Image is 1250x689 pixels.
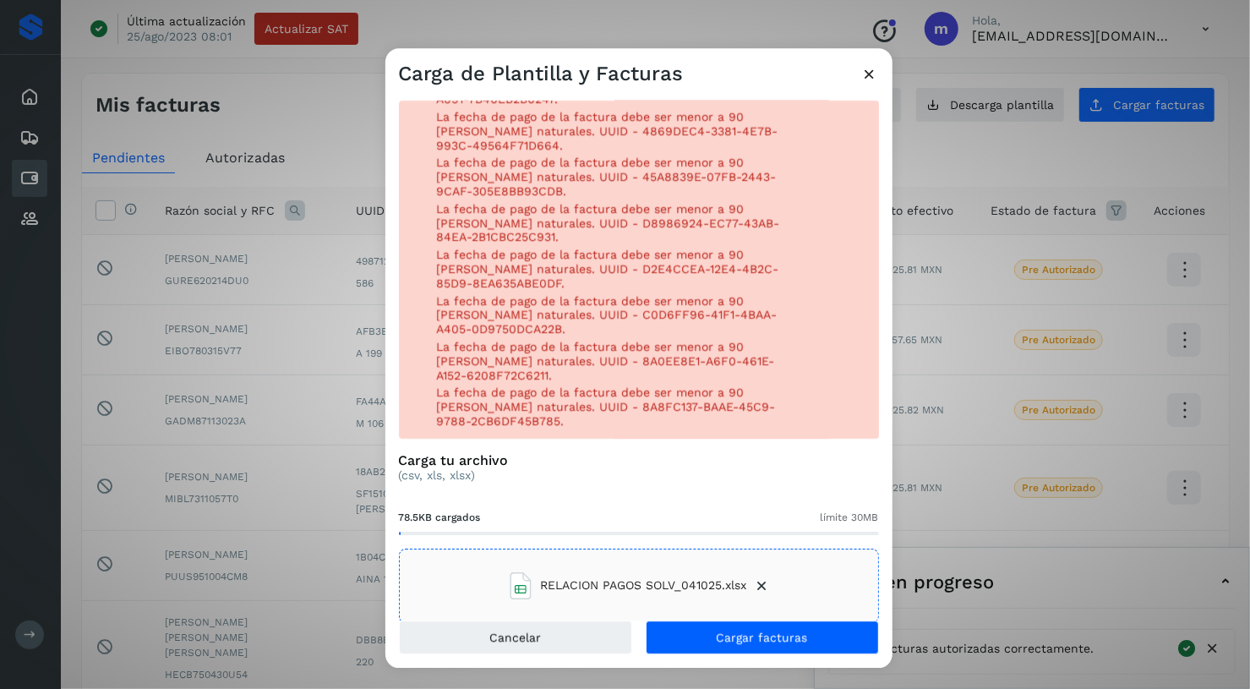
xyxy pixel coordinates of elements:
span: Cargar facturas [717,632,808,643]
p: La fecha de pago de la factura debe ser menor a 90 [PERSON_NAME] naturales. UUID - D2E4CCEA-12E4-... [437,248,798,290]
span: límite 30MB [821,510,879,525]
h3: Carga de Plantilla y Facturas [399,62,684,86]
span: RELACION PAGOS SOLV_041025.xlsx [541,577,747,594]
p: La fecha de pago de la factura debe ser menor a 90 [PERSON_NAME] naturales. UUID - D8986924-EC77-... [437,202,798,244]
p: La fecha de pago de la factura debe ser menor a 90 [PERSON_NAME] naturales. UUID - 45A8839E-07FB-... [437,156,798,199]
span: Cancelar [489,632,541,643]
span: 78.5KB cargados [399,510,481,525]
button: Cancelar [399,621,632,654]
p: La fecha de pago de la factura debe ser menor a 90 [PERSON_NAME] naturales. UUID - 8A8FC137-BAAE-... [437,386,798,429]
button: Cargar facturas [646,621,879,654]
h3: Carga tu archivo [399,452,879,468]
p: La fecha de pago de la factura debe ser menor a 90 [PERSON_NAME] naturales. UUID - 4869DEC4-3381-... [437,110,798,152]
p: La fecha de pago de la factura debe ser menor a 90 [PERSON_NAME] naturales. UUID - 8A0EE8E1-A6F0-... [437,340,798,382]
p: La fecha de pago de la factura debe ser menor a 90 [PERSON_NAME] naturales. UUID - C0D6FF96-41F1-... [437,294,798,336]
p: (csv, xls, xlsx) [399,468,879,483]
